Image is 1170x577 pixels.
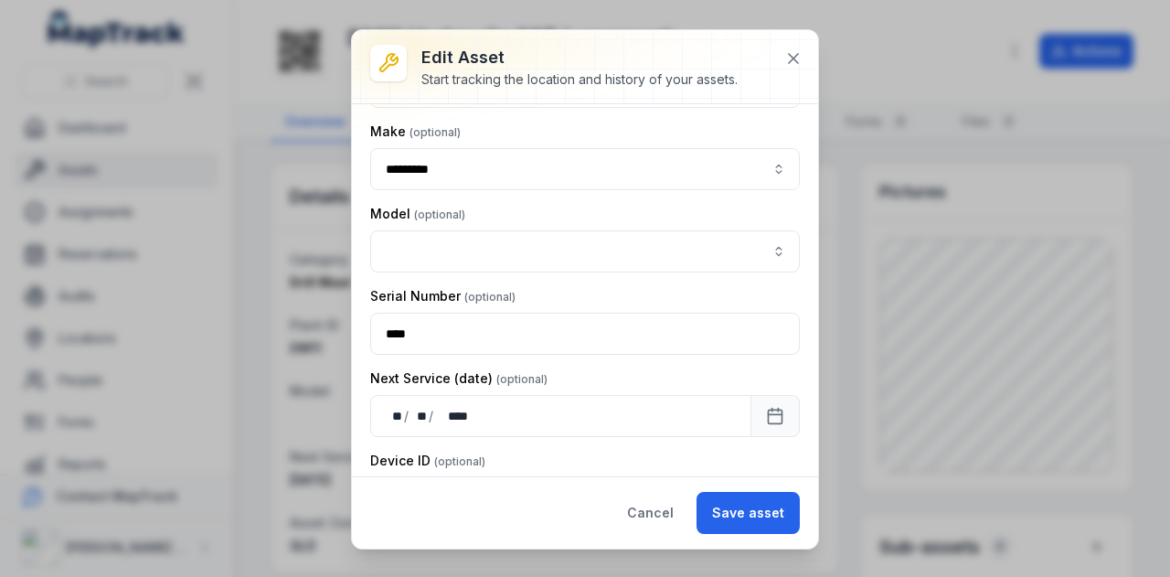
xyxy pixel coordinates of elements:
button: Save asset [697,492,800,534]
div: day, [386,407,404,425]
div: year, [435,407,470,425]
button: Cancel [612,492,689,534]
div: month, [410,407,429,425]
div: / [429,407,435,425]
label: Make [370,123,461,141]
div: / [404,407,410,425]
input: asset-edit:cf[7b2ad715-4ce1-4afd-baaf-5d2b22496a4d]-label [370,230,800,272]
label: Next Service (date) [370,369,548,388]
input: asset-edit:cf[8551d161-b1ce-4bc5-a3dd-9fa232d53e47]-label [370,148,800,190]
label: Serial Number [370,287,516,305]
label: Device ID [370,452,485,470]
h3: Edit asset [421,45,738,70]
button: Calendar [750,395,800,437]
label: Model [370,205,465,223]
div: Start tracking the location and history of your assets. [421,70,738,89]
